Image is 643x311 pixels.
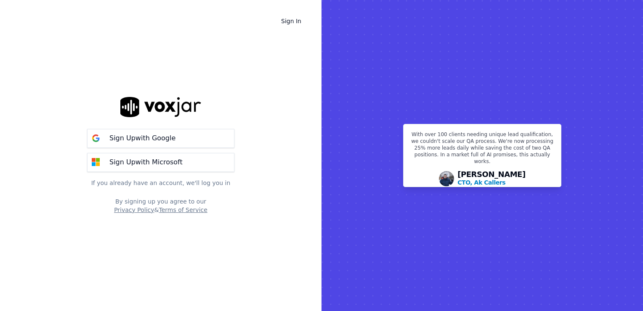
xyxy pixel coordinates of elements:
p: Sign Up with Google [109,133,175,143]
button: Terms of Service [159,206,207,214]
p: Sign Up with Microsoft [109,157,183,167]
div: [PERSON_NAME] [457,171,526,187]
a: Sign In [274,13,308,29]
button: Privacy Policy [114,206,154,214]
img: google Sign Up button [88,130,104,147]
img: microsoft Sign Up button [88,154,104,171]
button: Sign Upwith Microsoft [87,153,234,172]
p: CTO, Ak Callers [457,178,505,187]
div: By signing up you agree to our & [87,197,234,214]
p: If you already have an account, we'll log you in [87,179,234,187]
button: Sign Upwith Google [87,129,234,148]
img: logo [120,97,201,117]
p: With over 100 clients needing unique lead qualification, we couldn't scale our QA process. We're ... [409,131,556,168]
img: Avatar [439,171,454,186]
